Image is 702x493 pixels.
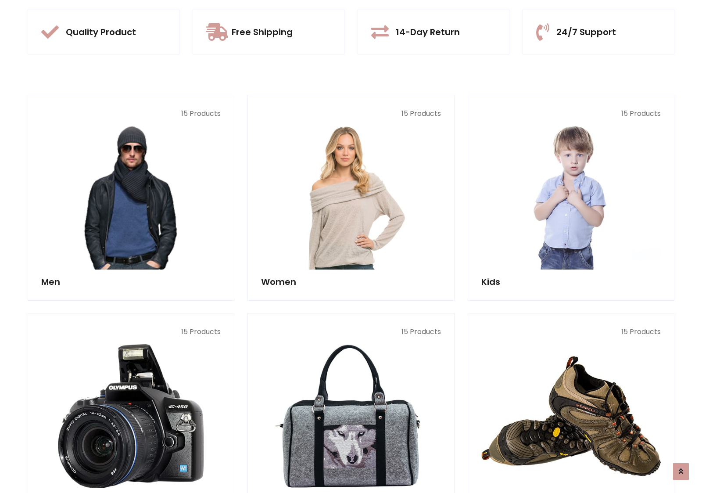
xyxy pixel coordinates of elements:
[232,27,293,37] h5: Free Shipping
[556,27,616,37] h5: 24/7 Support
[41,108,221,119] p: 15 Products
[481,327,661,337] p: 15 Products
[41,327,221,337] p: 15 Products
[261,327,441,337] p: 15 Products
[481,277,661,287] h5: Kids
[481,108,661,119] p: 15 Products
[261,108,441,119] p: 15 Products
[396,27,460,37] h5: 14-Day Return
[261,277,441,287] h5: Women
[66,27,136,37] h5: Quality Product
[41,277,221,287] h5: Men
